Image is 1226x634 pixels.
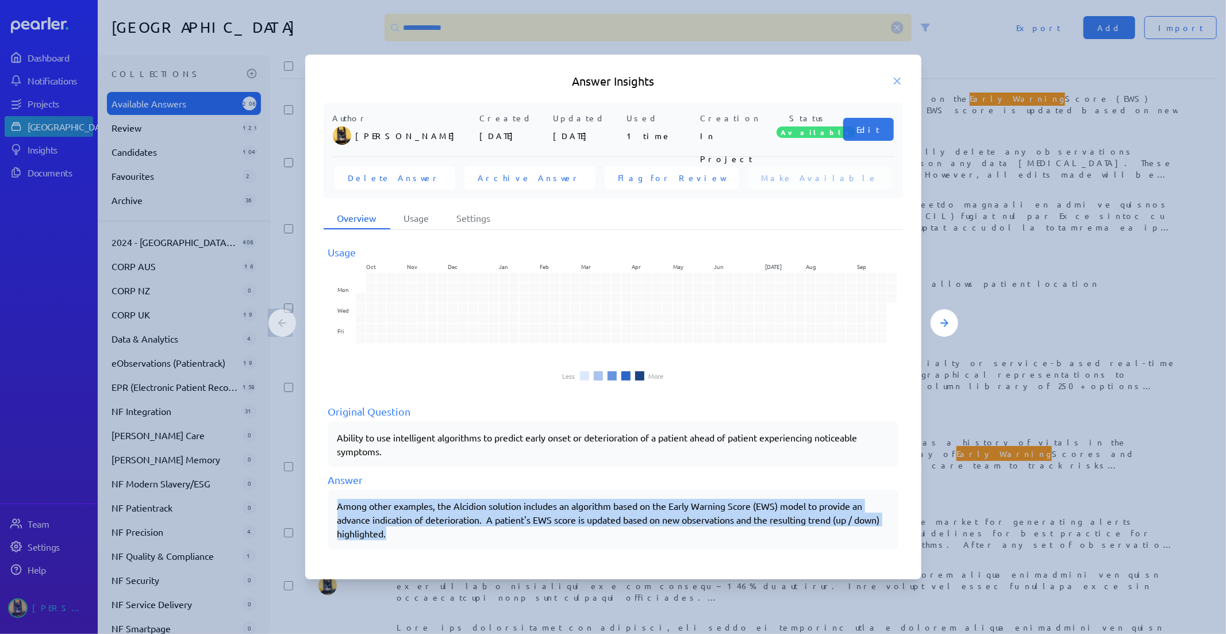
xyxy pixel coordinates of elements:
p: Created [480,112,549,124]
li: More [649,372,664,379]
span: Available [777,126,856,138]
button: Edit [843,118,894,141]
div: Original Question [328,404,898,419]
text: Nov [407,262,417,271]
text: Wed [337,306,349,314]
p: In Project [701,124,770,147]
button: Delete Answer [335,166,455,189]
p: Among other examples, the Alcidion solution includes an algorithm based on the Early Warning Scor... [337,499,889,540]
p: Updated [554,112,622,124]
p: Author [333,112,475,124]
span: Make Available [762,172,878,183]
p: 1 time [627,124,696,147]
text: Mon [337,285,349,294]
p: [DATE] [554,124,622,147]
text: Jun [714,262,724,271]
p: Status [774,112,843,124]
div: Answer [328,472,898,487]
text: [DATE] [766,262,782,271]
h5: Answer Insights [324,73,903,89]
span: Delete Answer [348,172,441,183]
text: Apr [633,262,642,271]
div: Usage [328,244,898,260]
button: Next Answer [931,309,958,337]
text: Oct [366,262,376,271]
button: Make Available [748,166,892,189]
span: Edit [857,124,880,135]
li: Settings [443,208,505,229]
text: Aug [807,262,817,271]
span: Flag for Review [618,172,725,183]
text: May [674,262,684,271]
span: Archive Answer [478,172,582,183]
button: Previous Answer [268,309,296,337]
text: Jan [499,262,509,271]
text: Dec [448,262,458,271]
text: Feb [540,262,549,271]
p: [DATE] [480,124,549,147]
li: Usage [390,208,443,229]
li: Overview [324,208,390,229]
text: Mar [581,262,591,271]
p: Ability to use intelligent algorithms to predict early onset or deterioration of a patient ahead ... [337,431,889,458]
p: Creation [701,112,770,124]
text: Sep [858,262,867,271]
button: Archive Answer [464,166,595,189]
p: Used [627,112,696,124]
button: Flag for Review [605,166,739,189]
text: Fri [337,326,344,335]
p: [PERSON_NAME] [356,124,475,147]
li: Less [563,372,575,379]
img: Tung Nguyen [333,126,351,145]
